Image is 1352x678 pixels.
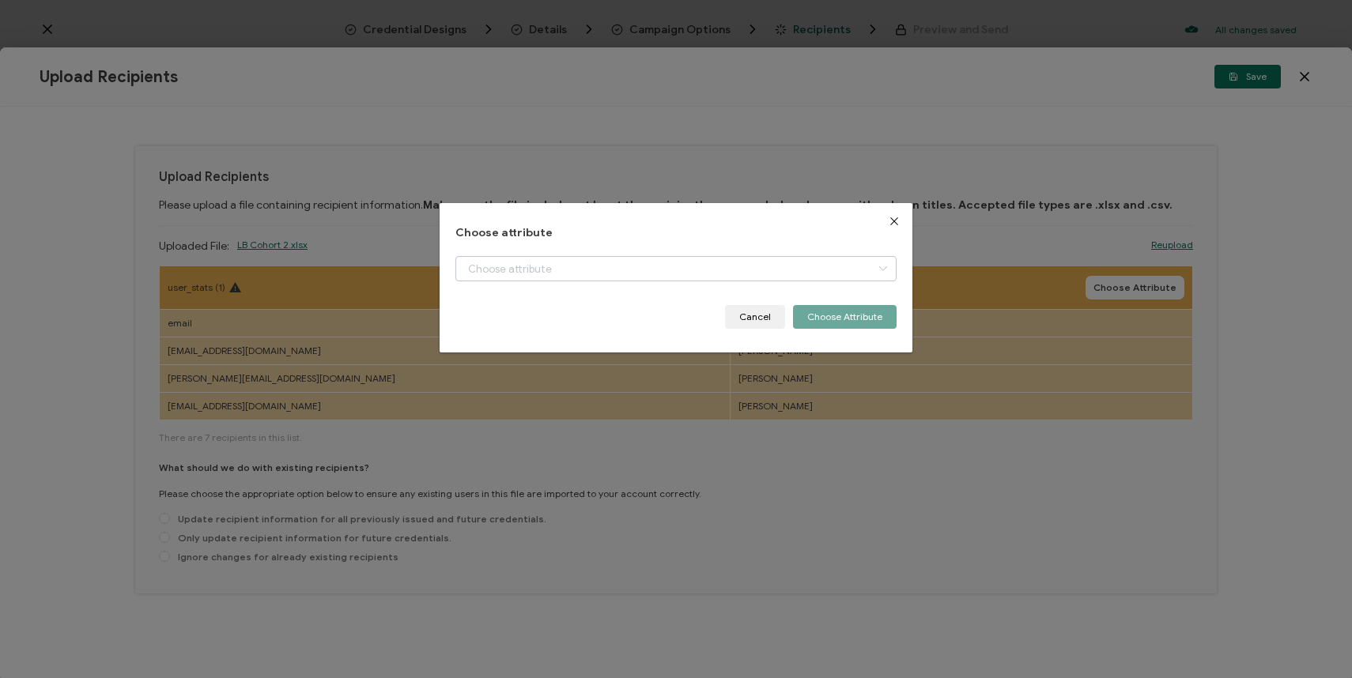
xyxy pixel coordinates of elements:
button: Choose Attribute [793,305,897,329]
input: Choose attribute [455,256,897,281]
button: Cancel [725,305,785,329]
button: Close [876,203,912,239]
div: dialog [440,203,913,352]
h1: Choose attribute [455,227,897,240]
iframe: Chat Widget [1081,499,1352,678]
